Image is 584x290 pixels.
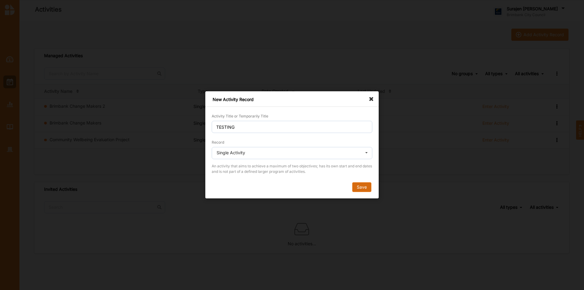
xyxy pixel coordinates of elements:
[205,91,379,107] div: New Activity Record
[212,163,372,174] div: An activity that aims to achieve a maximum of two objectives; has its own start and end dates and...
[212,114,268,119] label: Activity Title or Temporarily Title
[217,151,245,155] div: Single Activity
[212,121,372,133] input: Title
[352,183,371,192] button: Save
[212,140,224,145] label: Record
